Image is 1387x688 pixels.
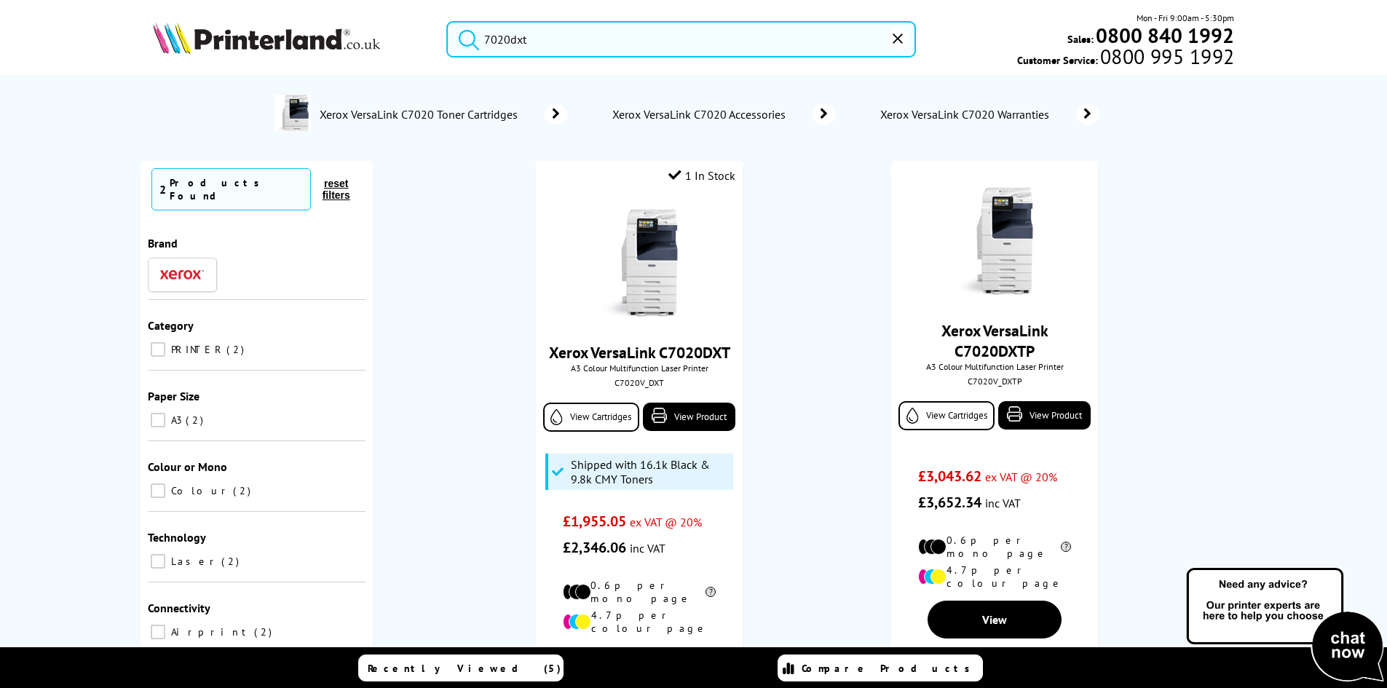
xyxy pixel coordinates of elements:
[254,625,275,638] span: 2
[148,236,178,250] span: Brand
[1094,28,1234,42] a: 0800 840 1992
[233,484,254,497] span: 2
[274,95,311,131] img: Xerox-Versalink-C7020-conspage.jpg
[543,646,735,687] div: modal_delivery
[167,343,225,356] span: PRINTER
[368,662,561,675] span: Recently Viewed (5)
[563,512,626,531] span: £1,955.05
[918,564,1072,590] li: 4.7p per colour page
[985,470,1057,484] span: ex VAT @ 20%
[571,457,730,486] span: Shipped with 16.1k Black & 9.8k CMY Toners
[918,534,1072,560] li: 0.6p per mono page
[148,318,194,333] span: Category
[153,22,380,54] img: Printerland Logo
[1183,566,1387,685] img: Open Live Chat window
[879,104,1099,124] a: Xerox VersaLink C7020 Warranties
[549,342,730,363] a: Xerox VersaLink C7020DXT
[186,414,207,427] span: 2
[585,208,694,317] img: Xerox-C7020DXT-Front-Main-Small.jpg
[918,493,981,512] span: £3,652.34
[611,104,835,124] a: Xerox VersaLink C7020 Accessories
[151,625,165,639] input: Airprint 2
[153,22,429,57] a: Printerland Logo
[902,376,1086,387] div: C7020V_DXTP
[167,414,184,427] span: A3
[543,363,735,373] span: A3 Colour Multifunction Laser Printer
[167,484,232,497] span: Colour
[151,554,165,569] input: Laser 2
[643,403,735,431] a: View Product
[611,107,791,122] span: Xerox VersaLink C7020 Accessories
[898,361,1090,372] span: A3 Colour Multifunction Laser Printer
[1067,32,1094,46] span: Sales:
[563,609,716,635] li: 4.7p per colour page
[547,377,731,388] div: C7020V_DXT
[630,541,665,555] span: inc VAT
[148,389,199,403] span: Paper Size
[159,182,166,197] span: 2
[148,601,210,615] span: Connectivity
[563,579,716,605] li: 0.6p per mono page
[630,515,702,529] span: ex VAT @ 20%
[802,662,978,675] span: Compare Products
[170,176,303,202] div: Products Found
[226,343,248,356] span: 2
[358,655,564,681] a: Recently Viewed (5)
[543,403,639,432] a: View Cartridges
[446,21,916,58] input: Search product or brand
[148,530,206,545] span: Technology
[898,401,994,430] a: View Cartridges
[167,625,253,638] span: Airprint
[221,555,242,568] span: 2
[879,107,1055,122] span: Xerox VersaLink C7020 Warranties
[982,612,1007,627] span: View
[940,186,1049,296] img: Xerox-C7020DXT-Front-Main-Small.jpg
[668,168,735,183] div: 1 In Stock
[160,269,204,280] img: Xerox
[998,401,1091,430] a: View Product
[318,95,567,134] a: Xerox VersaLink C7020 Toner Cartridges
[148,459,227,474] span: Colour or Mono
[941,320,1048,361] a: Xerox VersaLink C7020DXTP
[1137,11,1234,25] span: Mon - Fri 9:00am - 5:30pm
[318,107,523,122] span: Xerox VersaLink C7020 Toner Cartridges
[151,483,165,498] input: Colour 2
[985,496,1021,510] span: inc VAT
[1098,50,1234,63] span: 0800 995 1992
[167,555,220,568] span: Laser
[778,655,983,681] a: Compare Products
[311,177,362,202] button: reset filters
[1096,22,1234,49] b: 0800 840 1992
[918,467,981,486] span: £3,043.62
[1017,50,1234,67] span: Customer Service:
[563,538,626,557] span: £2,346.06
[928,601,1062,638] a: View
[151,413,165,427] input: A3 2
[151,342,165,357] input: PRINTER 2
